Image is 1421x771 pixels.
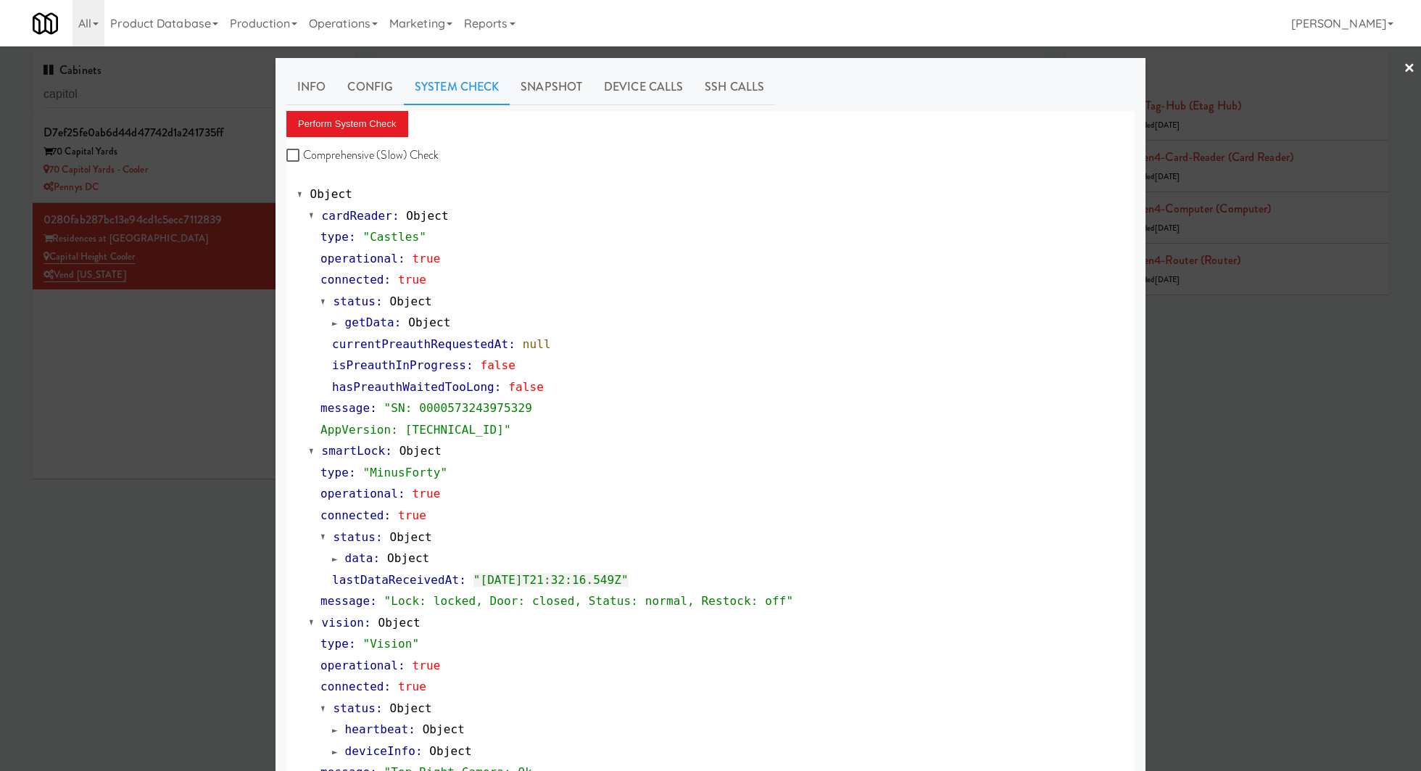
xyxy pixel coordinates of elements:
[362,637,419,651] span: "Vision"
[370,594,377,608] span: :
[399,444,442,458] span: Object
[333,294,376,308] span: status
[286,69,336,105] a: Info
[1404,46,1415,91] a: ×
[320,401,370,415] span: message
[320,508,384,522] span: connected
[398,273,426,286] span: true
[398,487,405,500] span: :
[413,487,441,500] span: true
[320,230,349,244] span: type
[336,69,404,105] a: Config
[384,508,391,522] span: :
[376,530,383,544] span: :
[508,337,515,351] span: :
[333,530,376,544] span: status
[286,150,303,162] input: Comprehensive (Slow) Check
[320,252,398,265] span: operational
[320,466,349,479] span: type
[415,744,423,758] span: :
[398,508,426,522] span: true
[320,680,384,693] span: connected
[332,573,459,587] span: lastDataReceivedAt
[345,551,373,565] span: data
[320,594,370,608] span: message
[349,230,356,244] span: :
[320,273,384,286] span: connected
[508,380,544,394] span: false
[364,616,371,630] span: :
[398,659,405,672] span: :
[376,701,383,715] span: :
[33,11,58,36] img: Micromart
[320,401,532,437] span: "SN: 0000573243975329 AppVersion: [TECHNICAL_ID]"
[466,358,473,372] span: :
[389,530,431,544] span: Object
[345,744,415,758] span: deviceInfo
[459,573,466,587] span: :
[394,316,402,329] span: :
[480,358,515,372] span: false
[384,273,391,286] span: :
[376,294,383,308] span: :
[370,401,377,415] span: :
[320,487,398,500] span: operational
[385,444,392,458] span: :
[694,69,775,105] a: SSH Calls
[473,573,629,587] span: "[DATE]T21:32:16.549Z"
[349,637,356,651] span: :
[373,551,380,565] span: :
[384,594,794,608] span: "Lock: locked, Door: closed, Status: normal, Restock: off"
[408,722,415,736] span: :
[332,358,466,372] span: isPreauthInProgress
[286,144,439,166] label: Comprehensive (Slow) Check
[389,294,431,308] span: Object
[286,111,408,137] button: Perform System Check
[398,680,426,693] span: true
[362,230,426,244] span: "Castles"
[404,69,510,105] a: System Check
[392,209,399,223] span: :
[398,252,405,265] span: :
[593,69,694,105] a: Device Calls
[523,337,551,351] span: null
[387,551,429,565] span: Object
[345,722,409,736] span: heartbeat
[332,380,494,394] span: hasPreauthWaitedTooLong
[510,69,593,105] a: Snapshot
[423,722,465,736] span: Object
[332,337,508,351] span: currentPreauthRequestedAt
[345,316,394,329] span: getData
[384,680,391,693] span: :
[320,637,349,651] span: type
[389,701,431,715] span: Object
[333,701,376,715] span: status
[320,659,398,672] span: operational
[408,316,450,329] span: Object
[310,187,352,201] span: Object
[413,659,441,672] span: true
[322,209,392,223] span: cardReader
[413,252,441,265] span: true
[322,616,364,630] span: vision
[349,466,356,479] span: :
[406,209,448,223] span: Object
[362,466,447,479] span: "MinusForty"
[322,444,386,458] span: smartLock
[378,616,420,630] span: Object
[494,380,502,394] span: :
[429,744,471,758] span: Object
